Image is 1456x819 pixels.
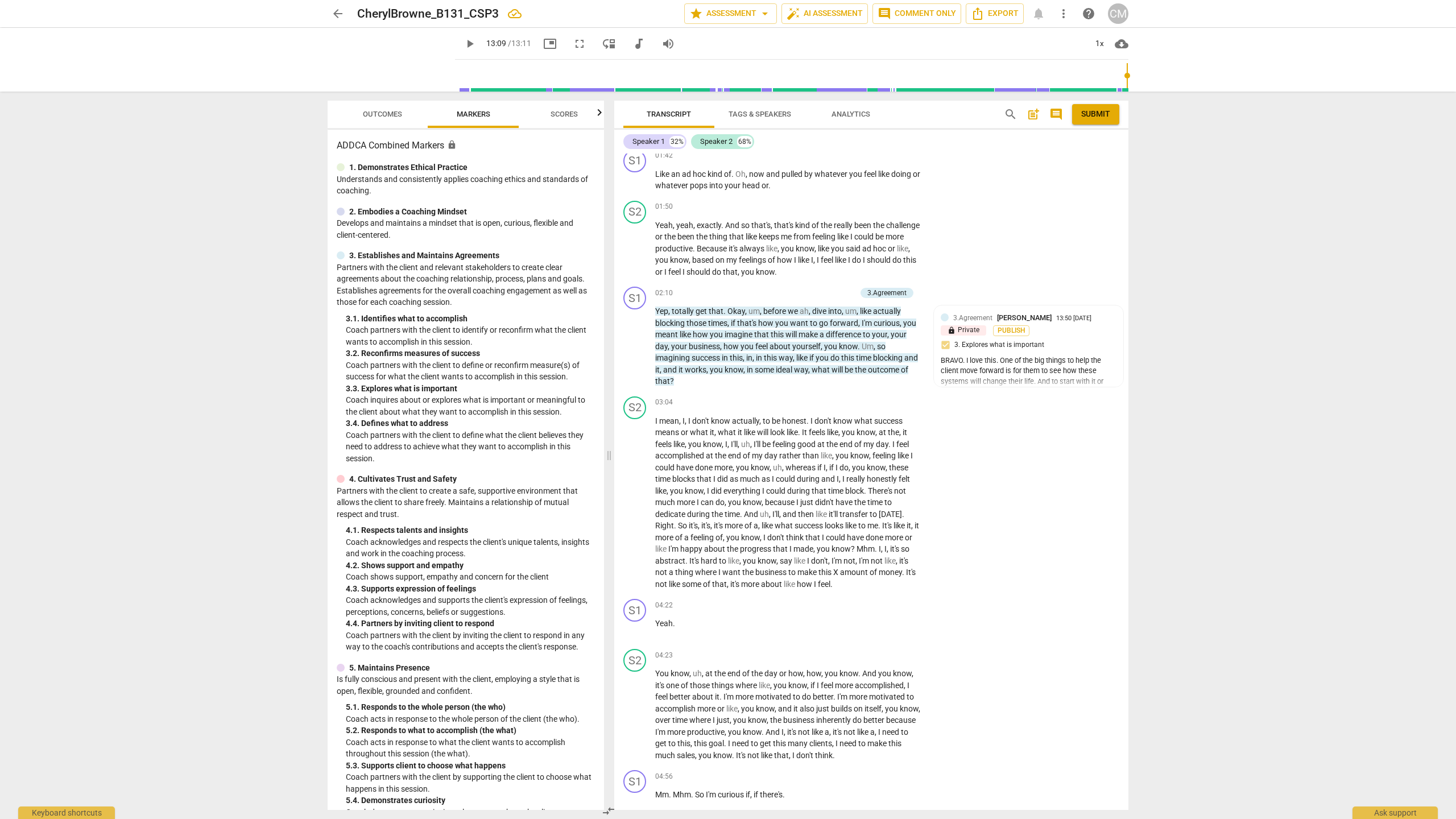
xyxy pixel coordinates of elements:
button: AI Assessment [781,3,868,24]
span: , [720,342,723,351]
span: Filler word [766,244,777,253]
button: Picture in picture [540,34,560,54]
span: arrow_drop_down [758,7,772,20]
span: Like [655,169,671,179]
span: those [686,318,708,328]
span: audiotrack [632,37,646,51]
p: Private [941,325,986,336]
span: , [842,307,845,316]
span: how [723,342,741,351]
span: feelings [739,255,768,264]
span: it [679,365,685,374]
span: , [887,330,891,339]
span: post_add [1027,107,1040,121]
span: Publish [1003,326,1020,336]
span: do [830,353,841,362]
button: Switch to audio player [628,34,649,54]
span: now [749,169,766,179]
a: Help [1078,3,1099,24]
span: , [777,244,781,253]
button: Play [460,34,480,54]
span: will [832,365,845,374]
span: in [756,353,764,362]
p: Partners with the client and relevant stakeholders to create clear agreements about the coaching ... [337,262,595,308]
span: curious [874,318,900,328]
span: you [741,267,756,276]
div: 3. 2. Reconfirms measures of success [346,348,595,359]
span: , [743,365,747,374]
span: this [764,353,779,362]
span: in [722,353,730,362]
span: Scores [551,110,578,118]
span: some [755,365,776,374]
span: , [821,342,824,351]
button: Fullscreen [569,34,590,54]
span: Because [697,244,729,253]
span: your [725,181,742,190]
span: know [756,267,775,276]
span: . [723,307,727,316]
span: your [671,342,689,351]
span: like [837,232,850,241]
span: know [670,255,689,264]
span: an [671,169,682,179]
span: to [810,318,819,328]
span: Caroline Maguire [997,313,1052,322]
p: Coach partners with the client to identify or reconfirm what the client wants to accomplish in th... [346,324,595,348]
span: that's [774,221,795,230]
span: Markers [457,110,490,118]
span: be [875,232,886,241]
span: like [796,353,809,362]
span: , [908,244,910,253]
span: the [696,232,709,241]
span: Yep [655,307,668,316]
span: help [1082,7,1095,20]
span: , [900,318,903,328]
span: , [746,169,749,179]
span: get [696,307,709,316]
span: that's [751,221,771,230]
span: pops [690,181,709,190]
div: All changes saved [508,7,522,20]
span: , [727,318,731,328]
button: Add summary [1024,105,1043,123]
span: thing [709,232,729,241]
span: Assessment [689,7,772,20]
span: on [715,255,726,264]
span: whatever [655,181,690,190]
span: blocking [873,353,904,362]
span: challenge [886,221,920,230]
button: Please Do Not Submit until your Assessment is Complete [1072,104,1119,125]
span: 02:10 [655,288,673,298]
span: of [812,221,821,230]
div: CM [1108,3,1128,24]
span: like [746,232,759,241]
span: , [706,365,710,374]
span: how [758,318,775,328]
span: I [863,255,867,264]
span: me [781,232,793,241]
span: the [821,221,834,230]
span: . [858,342,862,351]
div: Change speaker [623,287,646,309]
span: AI Assessment [787,7,863,20]
div: 68% [737,136,752,147]
span: , [668,307,672,316]
span: Filler word [748,307,760,316]
span: productive [655,244,693,253]
div: Ask support [1352,806,1438,819]
span: picture_in_picture [543,37,557,51]
span: feel [864,169,878,179]
span: based [692,255,715,264]
span: Filler word [897,244,908,253]
span: , [660,365,663,374]
span: do [892,255,903,264]
span: this [841,353,856,362]
span: keeps [759,232,781,241]
span: , [673,221,676,230]
span: of [724,169,731,179]
span: comment [878,7,891,20]
span: search [1004,107,1017,121]
span: or [655,232,664,241]
button: Search [1002,105,1020,123]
